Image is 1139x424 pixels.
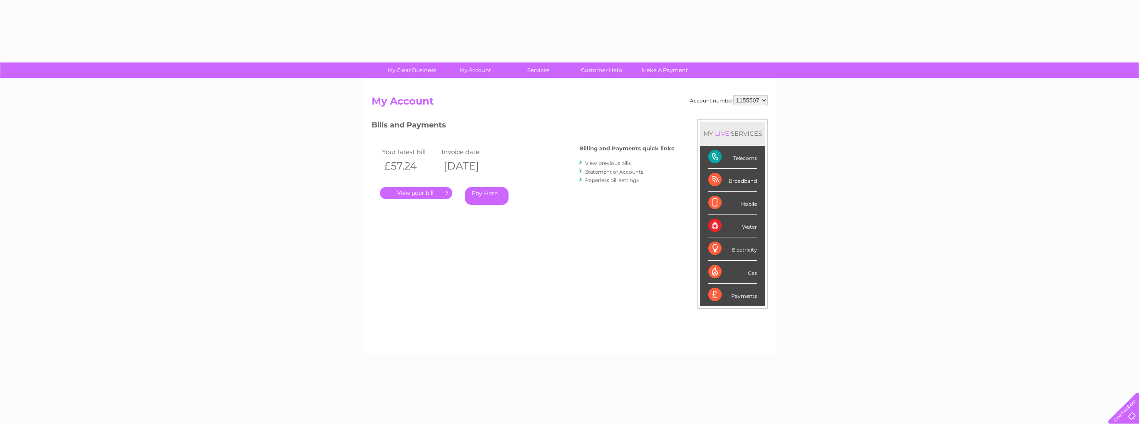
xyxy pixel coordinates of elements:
div: Water [708,214,757,237]
div: Broadband [708,169,757,192]
td: Invoice date [439,146,499,157]
a: Pay Here [465,187,509,205]
th: [DATE] [439,157,499,175]
div: Gas [708,261,757,284]
div: Mobile [708,192,757,214]
div: MY SERVICES [700,122,765,145]
div: Account number [690,95,768,105]
div: Payments [708,284,757,306]
a: Customer Help [567,62,636,78]
a: My Account [441,62,509,78]
h2: My Account [372,95,768,111]
a: Statement of Accounts [585,169,643,175]
a: Services [504,62,573,78]
div: Electricity [708,237,757,260]
a: . [380,187,452,199]
h4: Billing and Payments quick links [579,145,674,152]
h3: Bills and Payments [372,119,674,134]
a: My Clear Business [377,62,446,78]
a: View previous bills [585,160,631,166]
div: Telecoms [708,146,757,169]
a: Make A Payment [630,62,699,78]
a: Paperless bill settings [585,177,639,183]
div: LIVE [713,130,731,137]
th: £57.24 [380,157,440,175]
td: Your latest bill [380,146,440,157]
